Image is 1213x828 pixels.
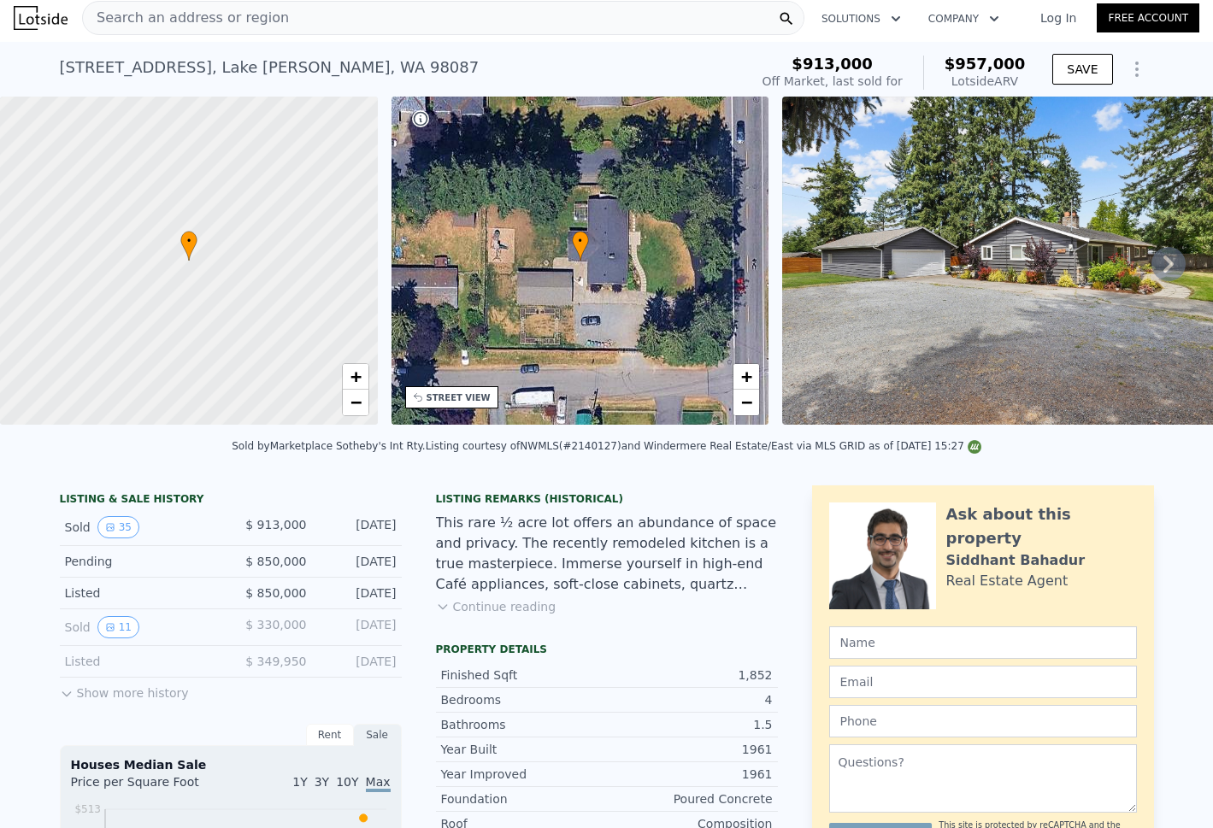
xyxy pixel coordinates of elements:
[427,391,491,404] div: STREET VIEW
[315,775,329,789] span: 3Y
[343,390,368,415] a: Zoom out
[946,571,1069,591] div: Real Estate Agent
[426,440,981,452] div: Listing courtesy of NWMLS (#2140127) and Windermere Real Estate/East via MLS GRID as of [DATE] 15:27
[71,773,231,801] div: Price per Square Foot
[60,678,189,702] button: Show more history
[343,364,368,390] a: Zoom in
[321,553,397,570] div: [DATE]
[71,756,391,773] div: Houses Median Sale
[945,73,1026,90] div: Lotside ARV
[245,555,306,568] span: $ 850,000
[436,643,778,656] div: Property details
[607,667,773,684] div: 1,852
[65,653,217,670] div: Listed
[607,766,773,783] div: 1961
[572,231,589,261] div: •
[733,364,759,390] a: Zoom in
[441,691,607,708] div: Bedrooms
[180,233,197,249] span: •
[306,724,354,746] div: Rent
[180,231,197,261] div: •
[741,366,752,387] span: +
[607,716,773,733] div: 1.5
[763,73,903,90] div: Off Market, last sold for
[1120,52,1154,86] button: Show Options
[60,56,480,79] div: [STREET_ADDRESS] , Lake [PERSON_NAME] , WA 98087
[915,3,1013,34] button: Company
[245,618,306,631] span: $ 330,000
[607,691,773,708] div: 4
[232,440,425,452] div: Sold by Marketplace Sotheby's Int Rty .
[354,724,402,746] div: Sale
[441,741,607,758] div: Year Built
[945,55,1026,73] span: $957,000
[65,553,217,570] div: Pending
[74,803,101,815] tspan: $513
[245,518,306,531] span: $ 913,000
[829,666,1137,698] input: Email
[65,584,217,602] div: Listed
[946,550,1086,571] div: Siddhant Bahadur
[792,55,873,73] span: $913,000
[14,6,68,30] img: Lotside
[572,233,589,249] span: •
[321,653,397,670] div: [DATE]
[245,586,306,600] span: $ 850,000
[350,366,361,387] span: +
[321,616,397,638] div: [DATE]
[350,391,361,413] span: −
[321,516,397,538] div: [DATE]
[441,667,607,684] div: Finished Sqft
[336,775,358,789] span: 10Y
[436,513,778,595] div: This rare ½ acre lot offers an abundance of space and privacy. The recently remodeled kitchen is ...
[245,655,306,668] span: $ 349,950
[607,741,773,758] div: 1961
[292,775,307,789] span: 1Y
[441,790,607,807] div: Foundation
[1020,9,1097,26] a: Log In
[441,716,607,733] div: Bathrooms
[65,516,217,538] div: Sold
[83,8,289,28] span: Search an address or region
[607,790,773,807] div: Poured Concrete
[741,391,752,413] span: −
[829,626,1137,659] input: Name
[829,705,1137,737] input: Phone
[436,598,556,615] button: Continue reading
[97,616,139,638] button: View historical data
[321,584,397,602] div: [DATE]
[65,616,217,638] div: Sold
[1052,54,1112,85] button: SAVE
[946,502,1137,550] div: Ask about this property
[808,3,915,34] button: Solutions
[366,775,391,792] span: Max
[441,766,607,783] div: Year Improved
[1097,3,1199,32] a: Free Account
[436,492,778,506] div: Listing Remarks (Historical)
[968,440,981,454] img: NWMLS Logo
[60,492,402,509] div: LISTING & SALE HISTORY
[733,390,759,415] a: Zoom out
[97,516,139,538] button: View historical data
